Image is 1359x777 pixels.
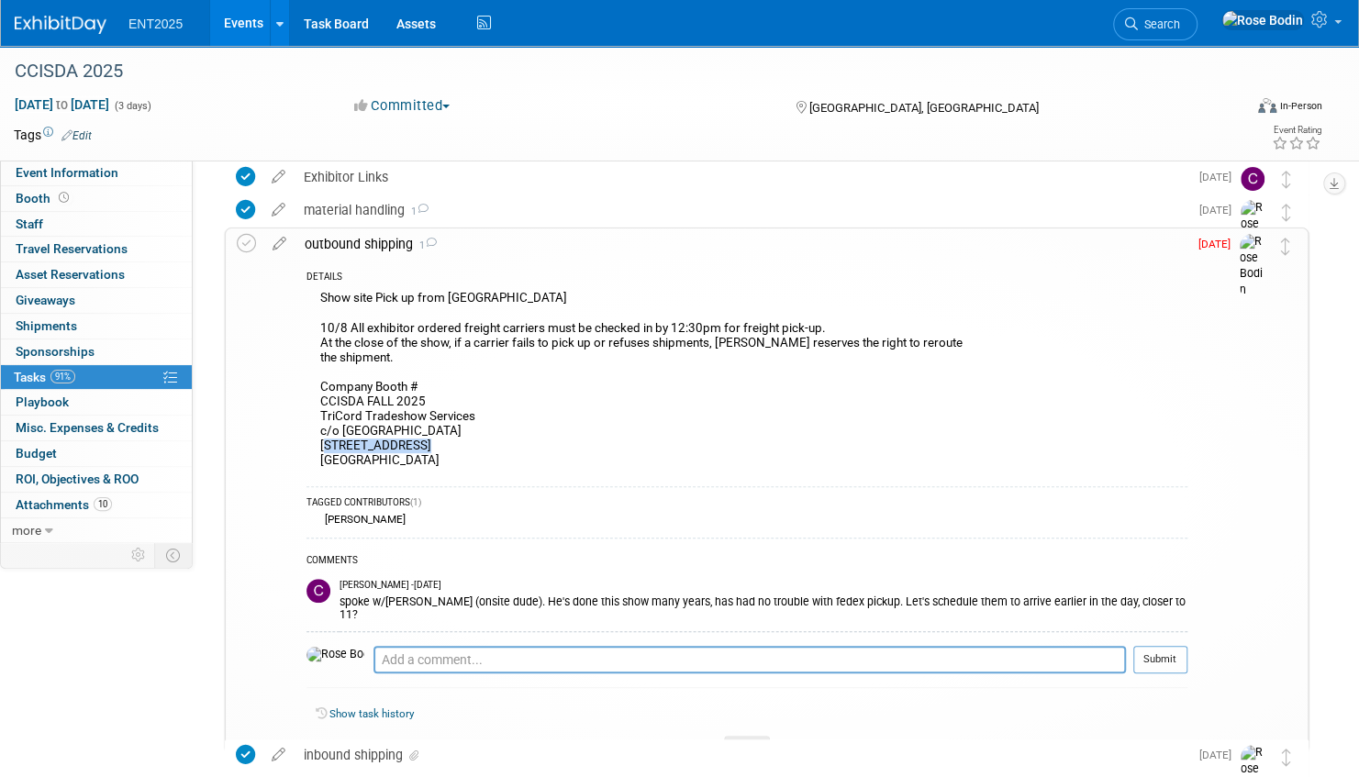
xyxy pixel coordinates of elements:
[1258,98,1276,113] img: Format-Inperson.png
[262,169,295,185] a: edit
[405,205,429,217] span: 1
[1282,749,1291,766] i: Move task
[1199,204,1241,216] span: [DATE]
[306,286,1187,477] div: Show site Pick up from [GEOGRAPHIC_DATA] 10/8 All exhibitor ordered freight carriers must be chec...
[329,707,414,720] a: Show task history
[14,370,75,384] span: Tasks
[50,370,75,383] span: 91%
[16,394,69,409] span: Playbook
[14,96,110,113] span: [DATE] [DATE]
[1,186,192,211] a: Booth
[320,513,406,526] div: [PERSON_NAME]
[1199,749,1241,761] span: [DATE]
[1,314,192,339] a: Shipments
[306,552,1187,572] div: COMMENTS
[1138,17,1180,31] span: Search
[1221,10,1304,30] img: Rose Bodin
[16,344,95,359] span: Sponsorships
[1,365,192,390] a: Tasks91%
[1127,95,1322,123] div: Event Format
[55,191,72,205] span: Booth not reserved yet
[348,96,457,116] button: Committed
[14,126,92,144] td: Tags
[306,271,1187,286] div: DETAILS
[16,216,43,231] span: Staff
[1,212,192,237] a: Staff
[1240,234,1267,299] img: Rose Bodin
[61,129,92,142] a: Edit
[8,55,1211,88] div: CCISDA 2025
[295,739,1188,771] div: inbound shipping
[16,165,118,180] span: Event Information
[1113,8,1197,40] a: Search
[1,288,192,313] a: Giveaways
[16,241,128,256] span: Travel Reservations
[16,267,125,282] span: Asset Reservations
[1,416,192,440] a: Misc. Expenses & Credits
[16,497,112,512] span: Attachments
[295,228,1187,260] div: outbound shipping
[1241,167,1264,191] img: Colleen Mueller
[1,390,192,415] a: Playbook
[295,161,1188,193] div: Exhibitor Links
[262,747,295,763] a: edit
[1279,99,1322,113] div: In-Person
[12,523,41,538] span: more
[306,647,364,663] img: Rose Bodin
[53,97,71,112] span: to
[1,339,192,364] a: Sponsorships
[263,236,295,252] a: edit
[94,497,112,511] span: 10
[808,101,1038,115] span: [GEOGRAPHIC_DATA], [GEOGRAPHIC_DATA]
[1,262,192,287] a: Asset Reservations
[1282,171,1291,188] i: Move task
[1282,204,1291,221] i: Move task
[113,100,151,112] span: (3 days)
[340,592,1187,621] div: spoke w/[PERSON_NAME] (onsite dude). He's done this show many years, has had no trouble with fede...
[16,318,77,333] span: Shipments
[1199,171,1241,183] span: [DATE]
[295,194,1188,226] div: material handling
[1,493,192,517] a: Attachments10
[410,497,421,507] span: (1)
[413,239,437,251] span: 1
[262,202,295,218] a: edit
[123,543,155,567] td: Personalize Event Tab Strip
[128,17,183,31] span: ENT2025
[16,472,139,486] span: ROI, Objectives & ROO
[306,496,1187,512] div: TAGGED CONTRIBUTORS
[1133,646,1187,673] button: Submit
[16,293,75,307] span: Giveaways
[16,446,57,461] span: Budget
[16,420,159,435] span: Misc. Expenses & Credits
[1,518,192,543] a: more
[306,579,330,603] img: Colleen Mueller
[1,467,192,492] a: ROI, Objectives & ROO
[1,161,192,185] a: Event Information
[1,441,192,466] a: Budget
[15,16,106,34] img: ExhibitDay
[340,579,441,592] span: [PERSON_NAME] - [DATE]
[1,237,192,261] a: Travel Reservations
[16,191,72,205] span: Booth
[155,543,193,567] td: Toggle Event Tabs
[1272,126,1321,135] div: Event Rating
[1198,238,1240,250] span: [DATE]
[1241,200,1268,265] img: Rose Bodin
[1281,238,1290,255] i: Move task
